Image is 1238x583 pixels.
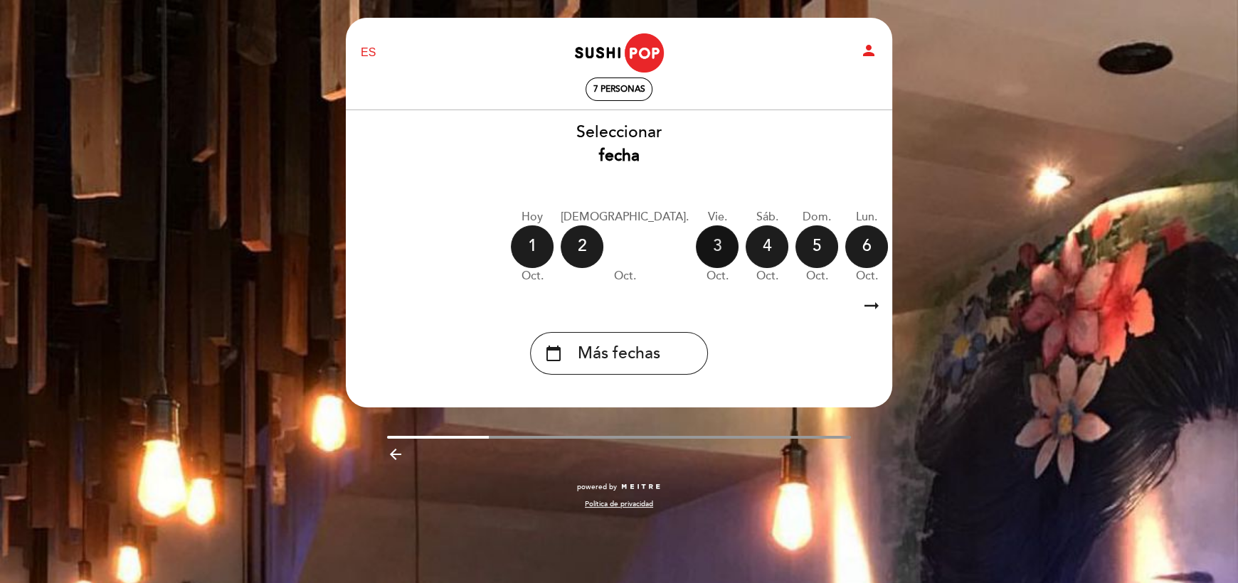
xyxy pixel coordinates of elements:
i: arrow_backward [387,446,404,463]
div: dom. [795,209,838,225]
button: person [860,42,877,64]
div: oct. [561,268,689,284]
i: calendar_today [545,341,562,365]
div: 6 [845,225,888,268]
div: oct. [845,268,888,284]
a: Sushipop [PERSON_NAME] [530,33,708,73]
div: oct. [795,268,838,284]
div: 1 [511,225,554,268]
div: oct. [511,268,554,284]
div: vie. [696,209,739,225]
div: Hoy [511,209,554,225]
div: 5 [795,225,838,268]
div: Seleccionar [345,121,893,168]
span: Más fechas [578,342,660,365]
div: 2 [561,225,603,268]
div: oct. [746,268,788,284]
div: 3 [696,225,739,268]
div: [DEMOGRAPHIC_DATA]. [561,209,689,225]
div: sáb. [746,209,788,225]
img: MEITRE [620,483,661,491]
span: powered by [577,482,617,492]
div: 4 [746,225,788,268]
b: fecha [599,146,640,166]
a: Política de privacidad [585,499,653,509]
a: powered by [577,482,661,492]
div: oct. [696,268,739,284]
i: person [860,42,877,59]
i: arrow_right_alt [861,291,882,321]
span: 7 personas [593,84,645,95]
div: lun. [845,209,888,225]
